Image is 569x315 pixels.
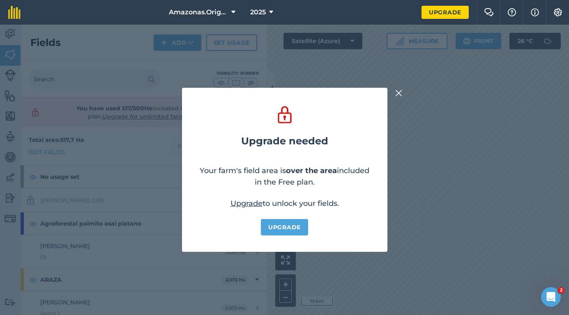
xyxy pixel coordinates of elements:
[558,287,564,294] span: 2
[553,8,563,16] img: A cog icon
[230,198,339,209] p: to unlock your fields.
[541,287,561,307] iframe: Intercom live chat
[261,219,308,235] a: Upgrade
[230,199,263,208] a: Upgrade
[241,135,328,147] h2: Upgrade needed
[531,7,539,17] img: svg+xml;base64,PHN2ZyB4bWxucz0iaHR0cDovL3d3dy53My5vcmcvMjAwMC9zdmciIHdpZHRoPSIxNyIgaGVpZ2h0PSIxNy...
[250,7,266,17] span: 2025
[484,8,494,16] img: Two speech bubbles overlapping with the left bubble in the forefront
[507,8,517,16] img: A question mark icon
[8,6,21,19] img: fieldmargin Logo
[169,7,228,17] span: Amazonas.Origen
[286,166,337,175] strong: over the area
[198,165,371,188] p: Your farm's field area is included in the Free plan.
[395,88,403,98] img: svg+xml;base64,PHN2ZyB4bWxucz0iaHR0cDovL3d3dy53My5vcmcvMjAwMC9zdmciIHdpZHRoPSIyMiIgaGVpZ2h0PSIzMC...
[422,6,469,19] a: Upgrade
